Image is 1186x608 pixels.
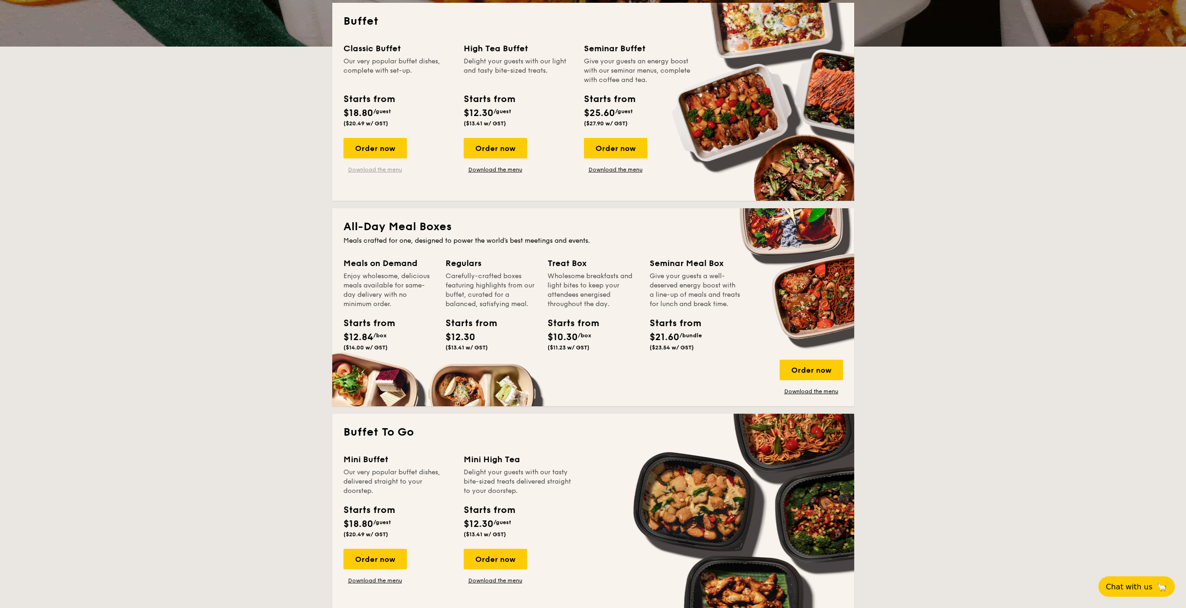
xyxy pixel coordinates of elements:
[446,316,487,330] div: Starts from
[343,138,407,158] div: Order now
[548,257,638,270] div: Treat Box
[343,577,407,584] a: Download the menu
[578,332,591,339] span: /box
[343,257,434,270] div: Meals on Demand
[343,332,373,343] span: $12.84
[446,272,536,309] div: Carefully-crafted boxes featuring highlights from our buffet, curated for a balanced, satisfying ...
[464,108,494,119] span: $12.30
[584,108,615,119] span: $25.60
[494,108,511,115] span: /guest
[548,332,578,343] span: $10.30
[464,92,514,106] div: Starts from
[548,344,590,351] span: ($11.23 w/ GST)
[343,42,452,55] div: Classic Buffet
[780,360,843,380] div: Order now
[343,519,373,530] span: $18.80
[446,257,536,270] div: Regulars
[343,425,843,440] h2: Buffet To Go
[464,166,527,173] a: Download the menu
[464,519,494,530] span: $12.30
[650,257,740,270] div: Seminar Meal Box
[584,138,647,158] div: Order now
[343,453,452,466] div: Mini Buffet
[343,108,373,119] span: $18.80
[343,166,407,173] a: Download the menu
[650,344,694,351] span: ($23.54 w/ GST)
[343,14,843,29] h2: Buffet
[650,316,692,330] div: Starts from
[1156,581,1167,592] span: 🦙
[780,388,843,395] a: Download the menu
[464,57,573,85] div: Delight your guests with our light and tasty bite-sized treats.
[1106,582,1152,591] span: Chat with us
[464,577,527,584] a: Download the menu
[584,42,693,55] div: Seminar Buffet
[650,272,740,309] div: Give your guests a well-deserved energy boost with a line-up of meals and treats for lunch and br...
[548,316,590,330] div: Starts from
[584,92,635,106] div: Starts from
[615,108,633,115] span: /guest
[343,92,394,106] div: Starts from
[584,166,647,173] a: Download the menu
[650,332,679,343] span: $21.60
[494,519,511,526] span: /guest
[464,549,527,569] div: Order now
[373,332,387,339] span: /box
[548,272,638,309] div: Wholesome breakfasts and light bites to keep your attendees energised throughout the day.
[446,344,488,351] span: ($13.41 w/ GST)
[464,42,573,55] div: High Tea Buffet
[1098,576,1175,597] button: Chat with us🦙
[343,236,843,246] div: Meals crafted for one, designed to power the world's best meetings and events.
[446,332,475,343] span: $12.30
[343,120,388,127] span: ($20.49 w/ GST)
[343,344,388,351] span: ($14.00 w/ GST)
[343,219,843,234] h2: All-Day Meal Boxes
[584,120,628,127] span: ($27.90 w/ GST)
[584,57,693,85] div: Give your guests an energy boost with our seminar menus, complete with coffee and tea.
[464,503,514,517] div: Starts from
[343,57,452,85] div: Our very popular buffet dishes, complete with set-up.
[343,549,407,569] div: Order now
[343,272,434,309] div: Enjoy wholesome, delicious meals available for same-day delivery with no minimum order.
[679,332,702,339] span: /bundle
[464,138,527,158] div: Order now
[343,316,385,330] div: Starts from
[464,468,573,496] div: Delight your guests with our tasty bite-sized treats delivered straight to your doorstep.
[343,468,452,496] div: Our very popular buffet dishes, delivered straight to your doorstep.
[373,108,391,115] span: /guest
[343,531,388,538] span: ($20.49 w/ GST)
[464,453,573,466] div: Mini High Tea
[464,120,506,127] span: ($13.41 w/ GST)
[343,503,394,517] div: Starts from
[464,531,506,538] span: ($13.41 w/ GST)
[373,519,391,526] span: /guest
